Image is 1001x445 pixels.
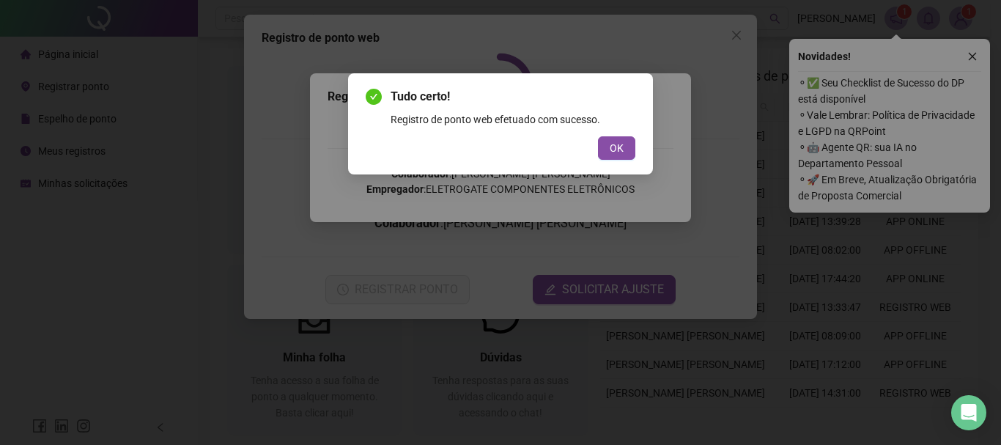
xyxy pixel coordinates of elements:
span: OK [610,140,624,156]
div: Registro de ponto web efetuado com sucesso. [391,111,635,128]
div: Open Intercom Messenger [951,395,986,430]
button: OK [598,136,635,160]
span: Tudo certo! [391,88,635,106]
span: check-circle [366,89,382,105]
